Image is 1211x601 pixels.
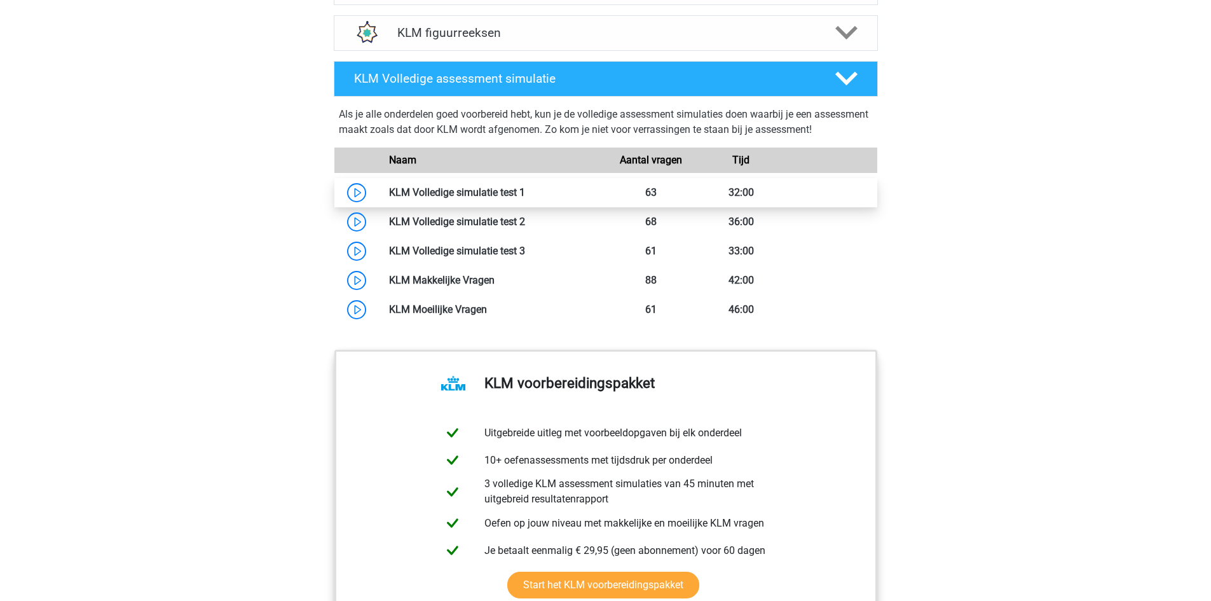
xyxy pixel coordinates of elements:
[696,153,786,168] div: Tijd
[380,214,606,230] div: KLM Volledige simulatie test 2
[380,153,606,168] div: Naam
[380,273,606,288] div: KLM Makkelijke Vragen
[350,16,383,49] img: figuurreeksen
[380,302,606,317] div: KLM Moeilijke Vragen
[339,107,873,142] div: Als je alle onderdelen goed voorbereid hebt, kun je de volledige assessment simulaties doen waarb...
[380,244,606,259] div: KLM Volledige simulatie test 3
[380,185,606,200] div: KLM Volledige simulatie test 1
[354,71,814,86] h4: KLM Volledige assessment simulatie
[329,15,883,51] a: figuurreeksen KLM figuurreeksen
[507,572,699,598] a: Start het KLM voorbereidingspakket
[329,61,883,97] a: KLM Volledige assessment simulatie
[605,153,695,168] div: Aantal vragen
[397,25,814,40] h4: KLM figuurreeksen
